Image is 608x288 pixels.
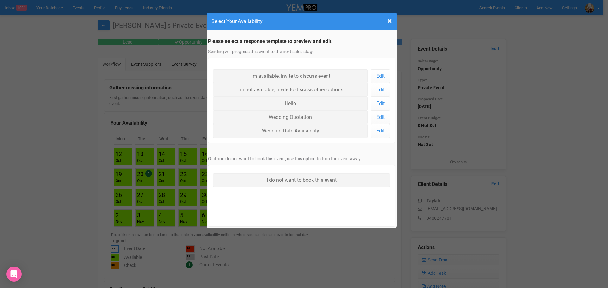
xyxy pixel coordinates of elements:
[213,173,390,187] a: I do not want to book this event
[208,156,396,162] p: Or if you do not want to book this event, use this option to turn the event away.
[371,83,390,96] a: Edit
[213,124,368,138] a: Wedding Date Availability
[371,110,390,124] a: Edit
[208,48,396,55] p: Sending will progress this event to the next sales stage.
[371,97,390,110] a: Edit
[208,38,396,45] legend: Please select a response template to preview and edit
[371,124,390,138] a: Edit
[212,17,392,25] h4: Select Your Availability
[6,267,22,282] div: Open Intercom Messenger
[371,69,390,83] a: Edit
[387,16,392,26] span: ×
[213,97,368,110] a: Hello
[213,110,368,124] a: Wedding Quotation
[213,69,368,83] a: I'm available, invite to discuss event
[213,83,368,96] a: I'm not available, invite to discuss other options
